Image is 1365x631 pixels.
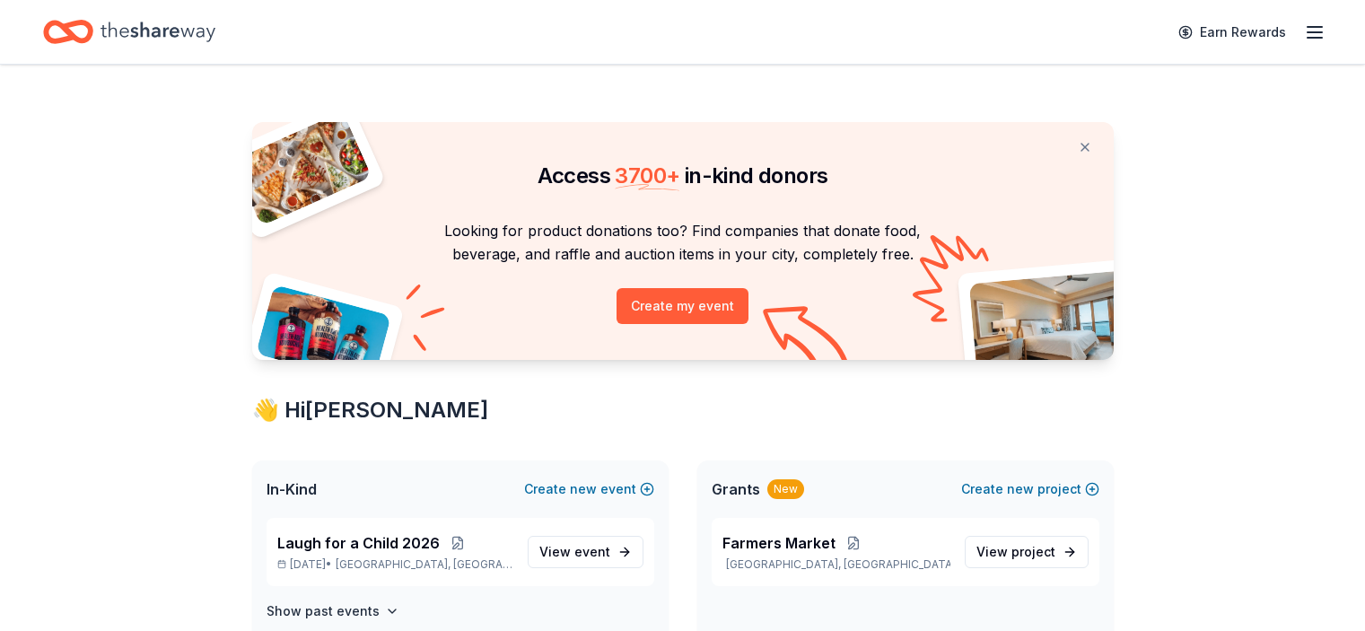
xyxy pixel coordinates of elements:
[232,111,372,226] img: Pizza
[767,479,804,499] div: New
[277,532,440,554] span: Laugh for a Child 2026
[267,478,317,500] span: In-Kind
[539,541,610,563] span: View
[528,536,643,568] a: View event
[712,478,760,500] span: Grants
[965,536,1089,568] a: View project
[267,600,380,622] h4: Show past events
[763,306,853,373] img: Curvy arrow
[1168,16,1297,48] a: Earn Rewards
[267,600,399,622] button: Show past events
[538,162,828,188] span: Access in-kind donors
[252,396,1114,425] div: 👋 Hi [PERSON_NAME]
[1007,478,1034,500] span: new
[574,544,610,559] span: event
[722,532,836,554] span: Farmers Market
[976,541,1055,563] span: View
[43,11,215,53] a: Home
[722,557,950,572] p: [GEOGRAPHIC_DATA], [GEOGRAPHIC_DATA]
[961,478,1099,500] button: Createnewproject
[277,557,513,572] p: [DATE] •
[274,219,1092,267] p: Looking for product donations too? Find companies that donate food, beverage, and raffle and auct...
[617,288,748,324] button: Create my event
[615,162,679,188] span: 3700 +
[570,478,597,500] span: new
[524,478,654,500] button: Createnewevent
[336,557,512,572] span: [GEOGRAPHIC_DATA], [GEOGRAPHIC_DATA]
[1011,544,1055,559] span: project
